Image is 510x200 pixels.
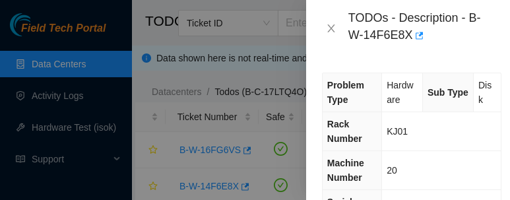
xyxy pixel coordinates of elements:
[327,80,364,105] span: Problem Type
[322,22,340,35] button: Close
[348,11,494,46] div: TODOs - Description - B-W-14F6E8X
[387,165,397,176] span: 20
[327,158,364,183] span: Machine Number
[327,119,362,144] span: Rack Number
[478,80,492,105] span: Disk
[387,126,408,137] span: KJ01
[326,23,336,34] span: close
[387,80,413,105] span: Hardware
[428,87,468,98] span: Sub Type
